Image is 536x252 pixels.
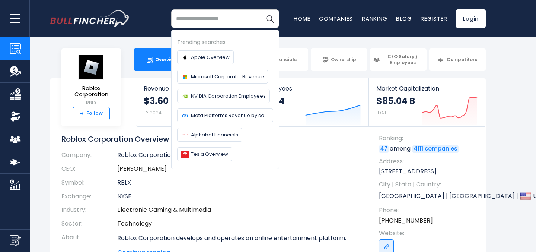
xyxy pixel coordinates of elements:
small: FY 2024 [144,110,162,116]
button: Search [261,9,279,28]
img: Company logo [181,131,189,139]
p: [STREET_ADDRESS] [379,167,478,176]
span: Ranking: [379,134,478,142]
strong: $85.04 B [376,95,415,107]
a: Overview [134,48,190,71]
a: ceo [117,164,167,173]
th: Industry: [61,203,117,217]
span: Website: [379,229,478,237]
a: Microsoft Corporati... Revenue [177,70,268,84]
div: Trending searches [177,38,273,47]
span: Apple Overview [191,53,230,61]
span: NVIDIA Corporation Employees [191,92,266,100]
span: Phone: [379,206,478,214]
a: Blog [396,15,412,22]
a: Meta Platforms Revenue by segment [177,108,273,122]
a: Alphabet Financials [177,128,242,142]
td: Roblox Corporation [117,151,357,162]
span: Microsoft Corporati... Revenue [191,73,264,81]
strong: $3.60 B [144,95,176,107]
th: Sector: [61,217,117,231]
a: CEO Salary / Employees [370,48,427,71]
a: 47 [379,145,389,153]
small: [DATE] [376,110,390,116]
a: Register [421,15,447,22]
a: Login [456,9,486,28]
a: Electronic Gaming & Multimedia [117,205,211,214]
a: Home [294,15,310,22]
a: Competitors [429,48,486,71]
p: [GEOGRAPHIC_DATA] | [GEOGRAPHIC_DATA] | US [379,190,478,202]
a: Roblox Corporation RBLX [67,54,115,107]
a: Financials [252,48,308,71]
span: Alphabet Financials [191,131,238,139]
img: Company logo [181,73,189,81]
th: Exchange: [61,190,117,204]
span: Ownership [331,57,356,63]
a: Employees 2,474 FY 2024 [252,78,368,126]
span: Employees [260,85,361,92]
span: Meta Platforms Revenue by segment [191,111,269,119]
span: Address: [379,157,478,166]
a: Companies [319,15,353,22]
th: Company: [61,151,117,162]
a: Go to homepage [50,10,130,27]
a: +Follow [73,107,110,120]
a: Technology [117,219,152,228]
strong: + [80,110,84,117]
h1: Roblox Corporation Overview [61,134,357,144]
span: Tesla Overview [191,150,228,158]
span: CEO Salary / Employees [382,54,423,65]
span: City | State | Country: [379,180,478,189]
img: Company logo [181,92,189,100]
a: Apple Overview [177,50,234,64]
a: [PHONE_NUMBER] [379,217,433,225]
td: RBLX [117,176,357,190]
a: 4111 companies [412,145,459,153]
img: Ownership [10,111,21,122]
a: Ownership [311,48,367,71]
th: Symbol: [61,176,117,190]
img: Company logo [181,112,189,119]
small: RBLX [67,100,115,106]
span: Competitors [447,57,477,63]
span: Roblox Corporation [67,85,115,98]
a: NVIDIA Corporation Employees [177,89,270,103]
span: Overview [155,57,177,63]
img: bullfincher logo [50,10,130,27]
p: among [379,145,478,153]
a: Tesla Overview [177,147,232,161]
span: Revenue [144,85,245,92]
a: Revenue $3.60 B FY 2024 [136,78,252,126]
a: Ranking [362,15,387,22]
td: NYSE [117,190,357,204]
img: Company logo [181,151,189,158]
a: Market Capitalization $85.04 B [DATE] [369,78,485,126]
span: Market Capitalization [376,85,478,92]
img: Company logo [181,54,189,61]
th: CEO: [61,162,117,176]
span: Financials [272,57,297,63]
